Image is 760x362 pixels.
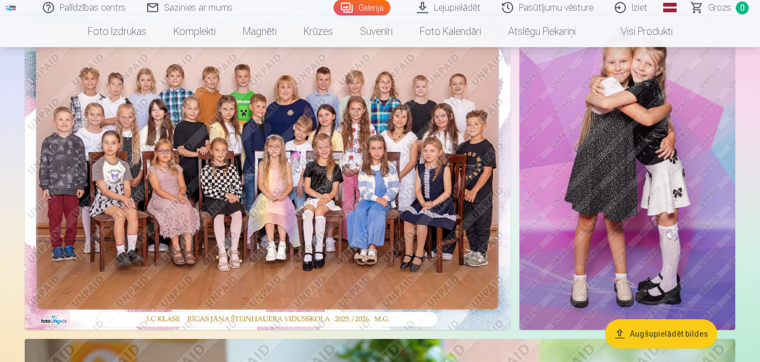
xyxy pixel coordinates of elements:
img: /fa1 [5,5,17,11]
a: Krūzes [290,16,346,47]
a: Suvenīri [346,16,406,47]
a: Magnēti [229,16,290,47]
a: Komplekti [160,16,229,47]
span: Grozs [708,1,731,15]
a: Visi produkti [589,16,686,47]
a: Foto kalendāri [406,16,495,47]
a: Atslēgu piekariņi [495,16,589,47]
button: Augšupielādēt bildes [605,319,717,348]
span: 0 [736,2,749,15]
a: Foto izdrukas [74,16,160,47]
